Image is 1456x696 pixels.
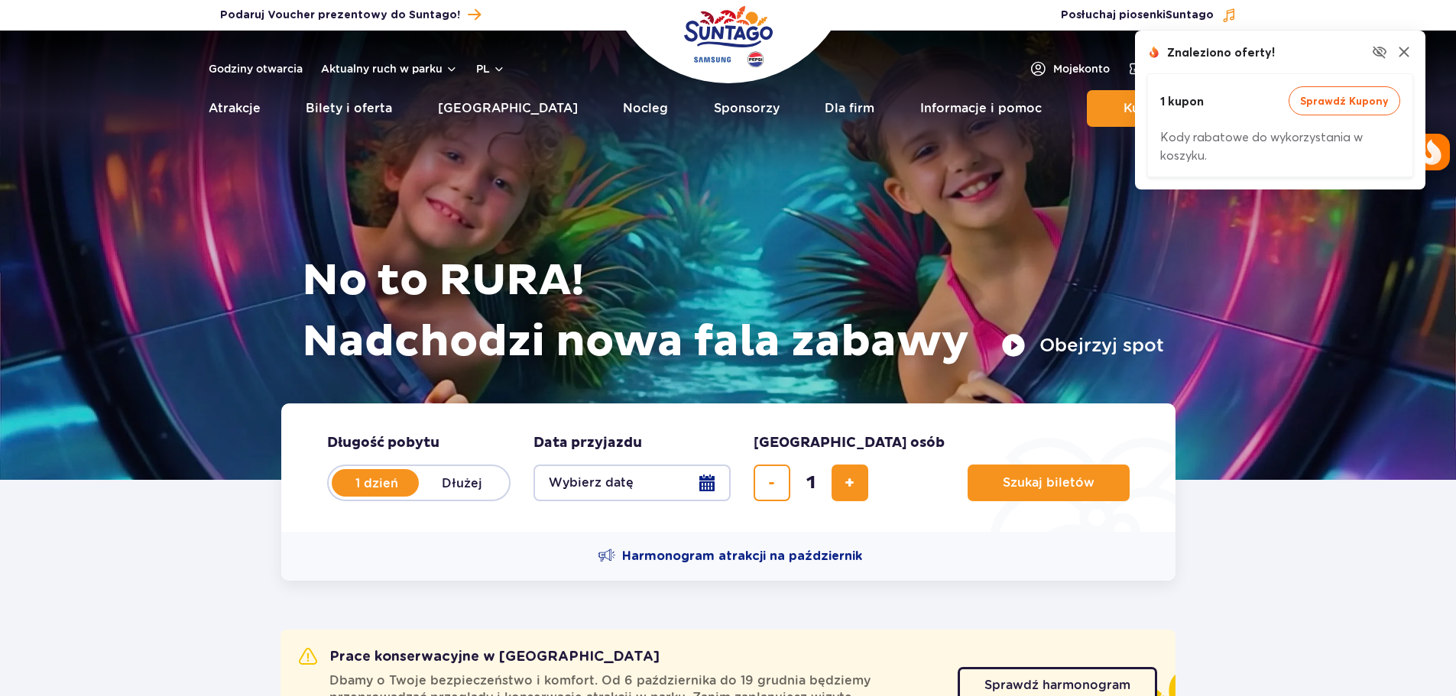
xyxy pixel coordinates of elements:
button: Szukaj biletów [968,465,1130,501]
h2: Prace konserwacyjne w [GEOGRAPHIC_DATA] [299,648,660,666]
input: liczba biletów [793,465,829,501]
span: Kup teraz [1124,102,1184,115]
span: Data przyjazdu [533,434,642,452]
button: dodaj bilet [832,465,868,501]
a: Bilety i oferta [306,90,392,127]
a: Mojekonto [1029,60,1110,78]
span: Podaruj Voucher prezentowy do Suntago! [220,8,460,23]
a: Dla firm [825,90,874,127]
h1: No to RURA! Nadchodzi nowa fala zabawy [302,251,1164,373]
label: 1 dzień [333,467,420,499]
span: [GEOGRAPHIC_DATA] osób [754,434,945,452]
span: Posłuchaj piosenki [1061,8,1214,23]
button: pl [476,61,505,76]
span: Szukaj biletów [1003,476,1094,490]
a: Godziny otwarcia [209,61,303,76]
button: Obejrzyj spot [1001,333,1164,358]
span: Sprawdź harmonogram [984,679,1130,691]
span: Harmonogram atrakcji na październik [622,548,862,565]
button: Kup teraz [1087,90,1247,127]
a: Zarządzajbiletami [1128,60,1248,78]
button: Aktualny ruch w parku [321,63,458,75]
span: Suntago [1166,10,1214,21]
a: Sponsorzy [714,90,780,127]
a: [GEOGRAPHIC_DATA] [438,90,578,127]
a: Informacje i pomoc [920,90,1042,127]
a: Harmonogram atrakcji na październik [598,547,862,565]
a: Atrakcje [209,90,261,127]
a: Podaruj Voucher prezentowy do Suntago! [220,5,481,25]
button: Wybierz datę [533,465,731,501]
span: Moje konto [1053,61,1110,76]
label: Dłużej [419,467,506,499]
a: Nocleg [623,90,668,127]
form: Planowanie wizyty w Park of Poland [281,403,1176,532]
button: usuń bilet [754,465,790,501]
span: Długość pobytu [327,434,439,452]
button: Posłuchaj piosenkiSuntago [1061,8,1237,23]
